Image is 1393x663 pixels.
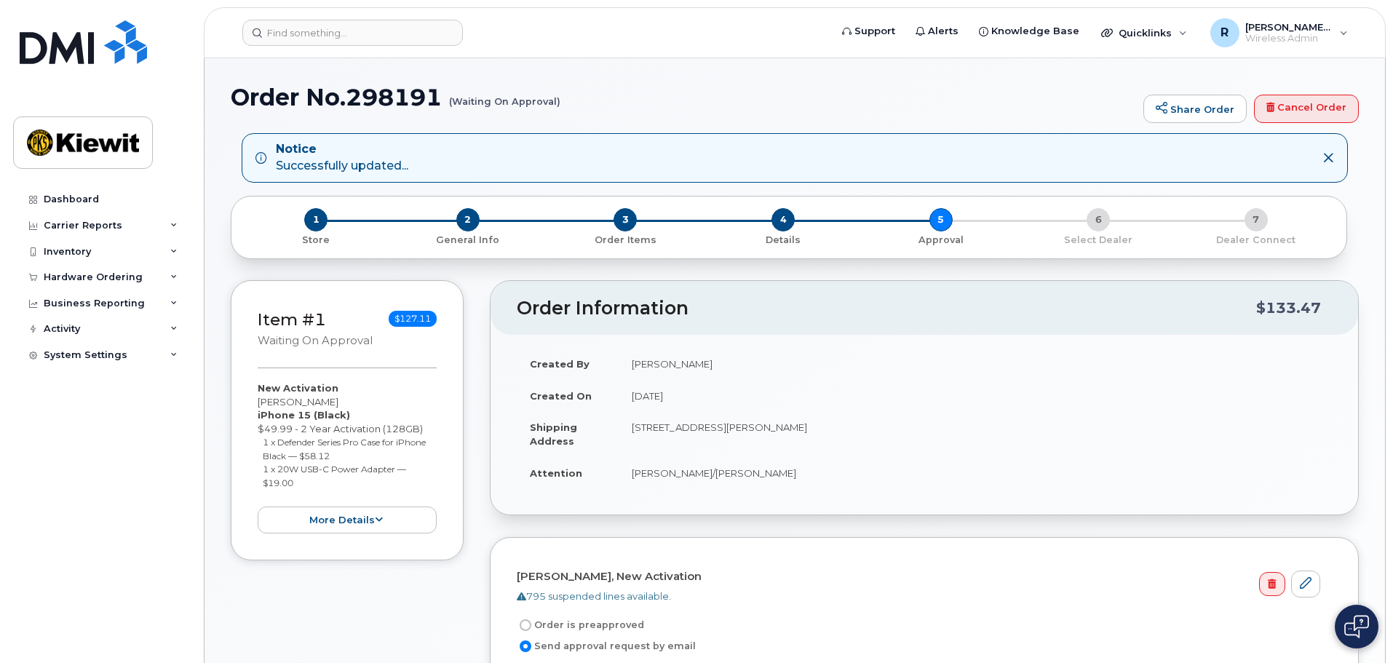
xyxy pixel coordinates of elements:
[552,234,699,247] p: Order Items
[517,589,1320,603] div: 795 suspended lines available.
[389,311,437,327] span: $127.11
[530,467,582,479] strong: Attention
[395,234,541,247] p: General Info
[258,334,373,347] small: Waiting On Approval
[710,234,857,247] p: Details
[520,619,531,631] input: Order is preapproved
[517,616,644,634] label: Order is preapproved
[530,358,590,370] strong: Created By
[243,231,389,247] a: 1 Store
[530,421,577,447] strong: Shipping Address
[449,84,560,107] small: (Waiting On Approval)
[258,309,326,330] a: Item #1
[619,380,1332,412] td: [DATE]
[258,409,350,421] strong: iPhone 15 (Black)
[276,141,408,158] strong: Notice
[547,231,705,247] a: 3 Order Items
[705,231,862,247] a: 4 Details
[258,382,338,394] strong: New Activation
[456,208,480,231] span: 2
[258,507,437,533] button: more details
[1143,95,1247,124] a: Share Order
[389,231,547,247] a: 2 General Info
[1256,294,1321,322] div: $133.47
[619,411,1332,456] td: [STREET_ADDRESS][PERSON_NAME]
[517,638,696,655] label: Send approval request by email
[614,208,637,231] span: 3
[249,234,384,247] p: Store
[1344,615,1369,638] img: Open chat
[258,381,437,533] div: [PERSON_NAME] $49.99 - 2 Year Activation (128GB)
[263,464,406,488] small: 1 x 20W USB-C Power Adapter — $19.00
[304,208,328,231] span: 1
[1254,95,1359,124] a: Cancel Order
[263,437,426,461] small: 1 x Defender Series Pro Case for iPhone Black — $58.12
[520,640,531,652] input: Send approval request by email
[619,457,1332,489] td: [PERSON_NAME]/[PERSON_NAME]
[530,390,592,402] strong: Created On
[619,348,1332,380] td: [PERSON_NAME]
[276,141,408,175] div: Successfully updated...
[771,208,795,231] span: 4
[517,571,1320,583] h4: [PERSON_NAME], New Activation
[517,298,1256,319] h2: Order Information
[231,84,1136,110] h1: Order No.298191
